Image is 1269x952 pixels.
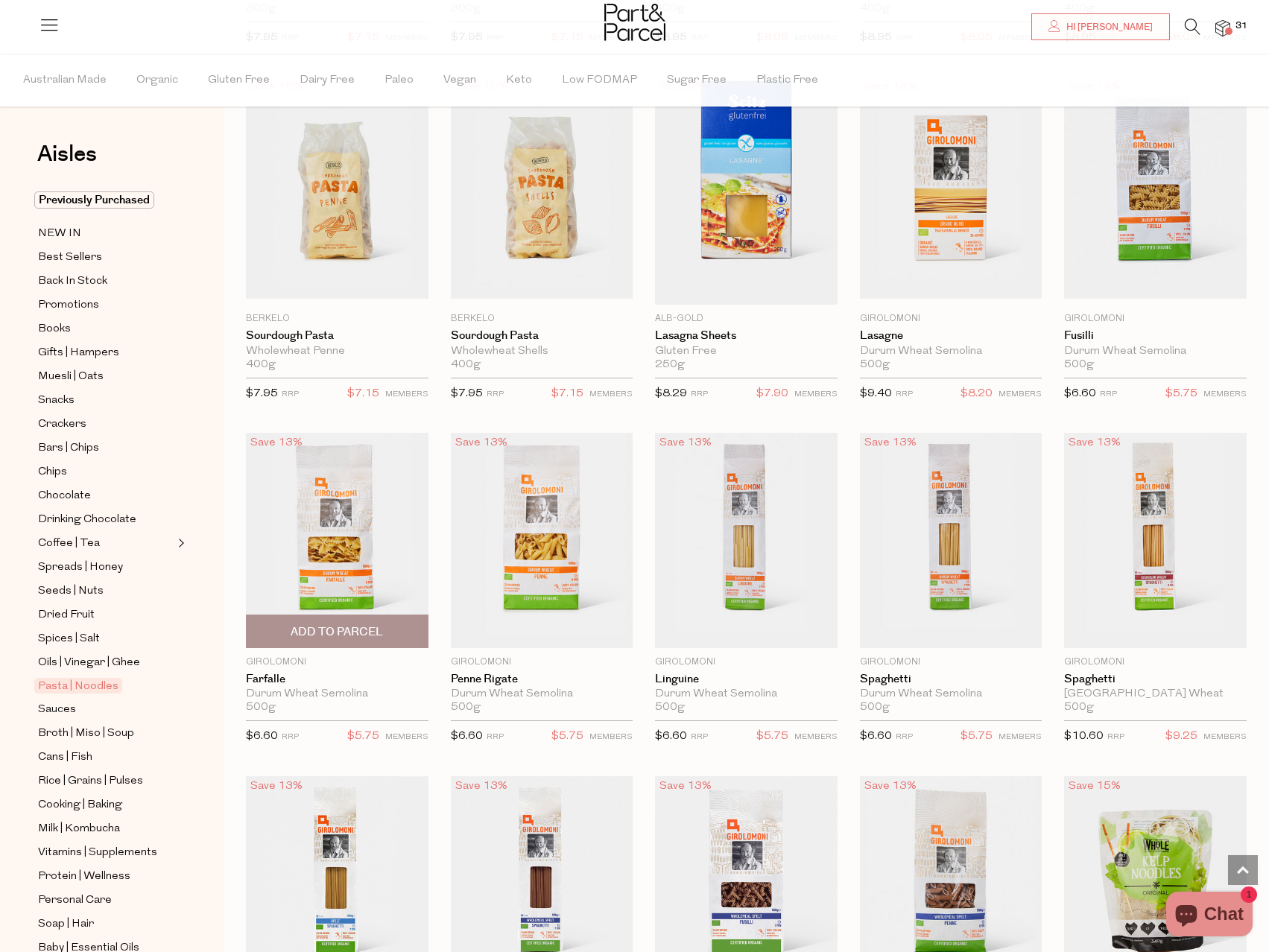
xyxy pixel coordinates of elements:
[38,891,174,910] a: Personal Care
[860,83,1042,299] img: Lasagne
[38,439,174,457] a: Bars | Chips
[756,384,788,404] span: $7.90
[451,433,512,453] div: Save 13%
[38,558,174,577] a: Spreads | Honey
[38,415,174,434] a: Crackers
[655,656,838,669] p: Girolomoni
[38,296,99,314] span: Promotions
[246,312,428,326] p: Berkelo
[38,772,143,790] span: Rice | Grains | Pulses
[37,143,97,180] a: Aisles
[1031,13,1170,40] a: Hi [PERSON_NAME]
[655,731,687,742] span: $6.60
[291,624,383,640] span: Add To Parcel
[1203,733,1247,741] small: MEMBERS
[38,224,174,243] a: NEW IN
[38,296,174,314] a: Promotions
[860,345,1042,358] div: Durum Wheat Semolina
[38,191,174,209] a: Previously Purchased
[860,358,890,372] span: 500g
[38,724,174,743] a: Broth | Miso | Soup
[1203,390,1247,399] small: MEMBERS
[860,433,1042,648] img: Spaghetti
[1064,433,1247,648] img: Spaghetti
[655,701,685,714] span: 500g
[38,915,174,933] a: Soap | Hair
[38,819,174,838] a: Milk | Kombucha
[38,273,107,291] span: Back In Stock
[136,54,178,107] span: Organic
[38,749,92,767] span: Cans | Fish
[451,358,481,372] span: 400g
[38,653,174,672] a: Oils | Vinegar | Ghee
[655,358,685,372] span: 250g
[38,629,174,648] a: Spices | Salt
[38,486,174,505] a: Chocolate
[38,487,91,505] span: Chocolate
[860,701,890,714] span: 500g
[655,77,838,305] img: Lasagna Sheets
[1107,733,1124,741] small: RRP
[655,433,838,648] img: Linguine
[655,688,838,701] div: Durum Wheat Semolina
[551,384,583,404] span: $7.15
[174,534,185,552] button: Expand/Collapse Coffee | Tea
[385,390,428,399] small: MEMBERS
[1064,312,1247,326] p: Girolomoni
[246,673,428,686] a: Farfalle
[860,433,921,453] div: Save 13%
[34,191,154,209] span: Previously Purchased
[451,345,633,358] div: Wholewheat Shells
[282,390,299,399] small: RRP
[860,731,892,742] span: $6.60
[385,54,414,107] span: Paleo
[655,776,716,796] div: Save 13%
[443,54,476,107] span: Vegan
[794,390,838,399] small: MEMBERS
[38,583,104,600] span: Seeds | Nuts
[1064,329,1247,343] a: Fusilli
[246,83,428,299] img: Sourdough Pasta
[23,54,107,107] span: Australian Made
[562,54,637,107] span: Low FODMAP
[38,463,174,481] a: Chips
[38,320,71,338] span: Books
[38,582,174,600] a: Seeds | Nuts
[1064,673,1247,686] a: Spaghetti
[38,867,174,886] a: Protein | Wellness
[794,733,838,741] small: MEMBERS
[655,329,838,343] a: Lasagna Sheets
[282,733,299,741] small: RRP
[38,248,174,267] a: Best Sellers
[38,416,86,434] span: Crackers
[451,656,633,669] p: Girolomoni
[1064,731,1104,742] span: $10.60
[38,820,120,838] span: Milk | Kombucha
[1063,21,1153,34] span: Hi [PERSON_NAME]
[999,733,1042,741] small: MEMBERS
[1100,390,1117,399] small: RRP
[38,772,174,790] a: Rice | Grains | Pulses
[655,312,838,326] p: Alb-Gold
[860,312,1042,326] p: Girolomoni
[655,673,838,686] a: Linguine
[451,433,633,648] img: Penne Rigate
[860,388,892,399] span: $9.40
[38,677,174,695] a: Pasta | Noodles
[38,344,119,362] span: Gifts | Hampers
[1215,20,1230,36] a: 31
[756,54,818,107] span: Plastic Free
[604,4,665,41] img: Part&Parcel
[1064,83,1247,299] img: Fusilli
[756,727,788,746] span: $5.75
[38,320,174,338] a: Books
[38,510,174,529] a: Drinking Chocolate
[999,390,1042,399] small: MEMBERS
[1064,433,1125,453] div: Save 13%
[451,673,633,686] a: Penne Rigate
[38,439,99,457] span: Bars | Chips
[246,656,428,669] p: Girolomoni
[451,83,633,299] img: Sourdough Pasta
[1064,701,1094,714] span: 500g
[34,678,122,694] span: Pasta | Noodles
